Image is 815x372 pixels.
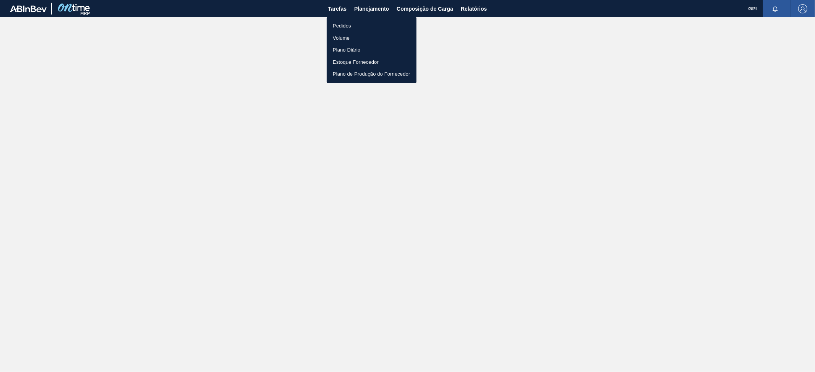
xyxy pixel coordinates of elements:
[327,56,416,68] a: Estoque Fornecedor
[327,68,416,80] a: Plano de Produção do Fornecedor
[327,32,416,44] a: Volume
[327,44,416,56] a: Plano Diário
[327,20,416,32] a: Pedidos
